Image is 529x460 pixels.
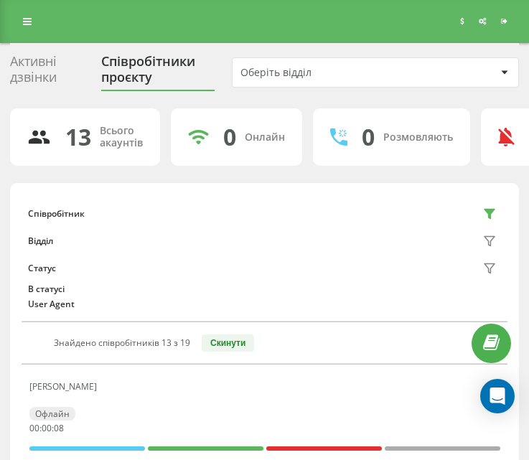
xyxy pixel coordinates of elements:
span: 00 [42,422,52,434]
div: Open Intercom Messenger [480,379,515,413]
div: Знайдено співробітників 13 з 19 [54,338,190,348]
div: Співробітники проєкту [101,54,215,91]
div: Активні дзвінки [10,54,84,91]
div: Офлайн [29,407,75,421]
div: Всього акаунтів [100,125,143,149]
button: Скинути [202,334,254,352]
div: Статус [28,263,56,273]
div: 0 [362,123,375,151]
div: 13 [65,123,91,151]
div: Розмовляють [383,131,453,144]
span: 00 [29,422,39,434]
div: Оберіть відділ [240,67,412,79]
div: User Agent [28,299,501,309]
div: [PERSON_NAME] [29,382,100,392]
div: В статусі [28,284,501,294]
div: : : [29,423,64,433]
div: Онлайн [245,131,285,144]
span: 08 [54,422,64,434]
div: Співробітник [28,209,85,219]
div: 0 [223,123,236,151]
div: Відділ [28,236,53,246]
